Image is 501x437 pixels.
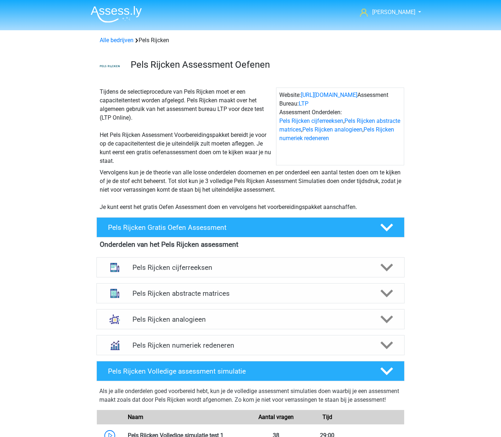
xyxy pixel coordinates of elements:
img: numeriek redeneren [105,336,124,354]
h4: Pels Rijcken Volledige assessment simulatie [108,367,369,375]
a: Pels Rijcken cijferreeksen [279,117,343,124]
div: Pels Rijcken [97,36,404,45]
a: Pels Rijcken analogieen [302,126,362,133]
img: abstracte matrices [105,284,124,303]
div: Naam [122,413,250,422]
h4: Pels Rijcken Gratis Oefen Assessment [108,223,369,232]
h4: Pels Rijcken analogieen [132,315,368,324]
h3: Pels Rijcken Assessment Oefenen [131,59,399,70]
div: Aantal vragen [250,413,302,422]
div: Tijdens de selectieprocedure van Pels Rijcken moet er een capaciteitentest worden afgelegd. Pels ... [97,88,276,165]
a: Pels Rijcken Volledige assessment simulatie [94,361,407,381]
h4: Pels Rijcken cijferreeksen [132,263,368,272]
div: Als je alle onderdelen goed voorbereid hebt, kun je de volledige assessment simulaties doen waarb... [99,387,402,407]
a: cijferreeksen Pels Rijcken cijferreeksen [94,257,407,277]
a: numeriek redeneren Pels Rijcken numeriek redeneren [94,335,407,355]
h4: Pels Rijcken abstracte matrices [132,289,368,298]
h4: Onderdelen van het Pels Rijcken assessment [100,240,401,249]
a: Pels Rijcken Gratis Oefen Assessment [94,217,407,237]
a: Alle bedrijven [100,37,134,44]
h4: Pels Rijcken numeriek redeneren [132,341,368,349]
img: Assessly [91,6,142,23]
div: Tijd [302,413,353,422]
div: Vervolgens kun je de theorie van alle losse onderdelen doornemen en per onderdeel een aantal test... [97,168,404,211]
div: Website: Assessment Bureau: Assessment Onderdelen: , , , [276,88,404,165]
a: abstracte matrices Pels Rijcken abstracte matrices [94,283,407,303]
a: analogieen Pels Rijcken analogieen [94,309,407,329]
img: cijferreeksen [105,258,124,277]
a: [URL][DOMAIN_NAME] [301,92,357,98]
a: LTP [299,100,308,107]
span: [PERSON_NAME] [372,9,415,15]
img: analogieen [105,310,124,329]
a: [PERSON_NAME] [357,8,416,17]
